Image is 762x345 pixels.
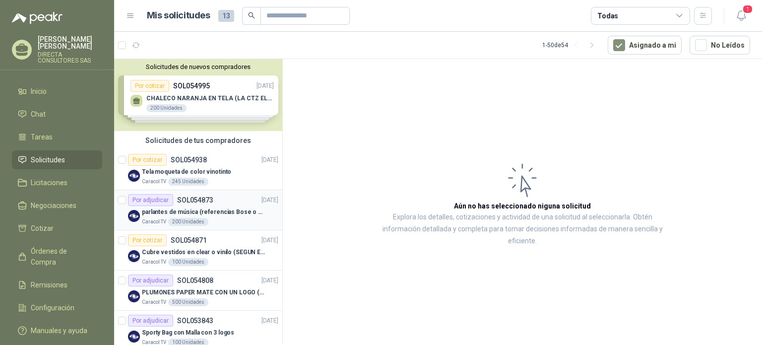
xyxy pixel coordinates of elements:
div: Solicitudes de tus compradores [114,131,282,150]
a: Por cotizarSOL054871[DATE] Company LogoCubre vestidos en clear o vinilo (SEGUN ESPECIFICACIONES D... [114,230,282,271]
img: Company Logo [128,250,140,262]
div: 500 Unidades [168,298,208,306]
a: Licitaciones [12,173,102,192]
p: Cubre vestidos en clear o vinilo (SEGUN ESPECIFICACIONES DEL ADJUNTO) [142,248,265,257]
span: search [248,12,255,19]
p: [DATE] [261,155,278,165]
div: Por cotizar [128,154,167,166]
div: Por adjudicar [128,315,173,327]
button: 1 [732,7,750,25]
a: Por cotizarSOL054938[DATE] Company LogoTela moqueta de color vinotintoCaracol TV245 Unidades [114,150,282,190]
span: Cotizar [31,223,54,234]
button: Solicitudes de nuevos compradores [118,63,278,70]
img: Company Logo [128,331,140,343]
span: Negociaciones [31,200,76,211]
div: 200 Unidades [168,218,208,226]
span: Remisiones [31,279,67,290]
p: [DATE] [261,276,278,285]
p: Caracol TV [142,298,166,306]
span: Configuración [31,302,74,313]
p: SOL053843 [177,317,213,324]
span: Manuales y ayuda [31,325,87,336]
a: Inicio [12,82,102,101]
img: Logo peakr [12,12,63,24]
span: Solicitudes [31,154,65,165]
button: Asignado a mi [608,36,682,55]
p: [DATE] [261,196,278,205]
p: SOL054808 [177,277,213,284]
a: Remisiones [12,276,102,294]
a: Por adjudicarSOL054808[DATE] Company LogoPLUMONES PAPER MATE CON UN LOGO (SEGUN REF.ADJUNTA)Carac... [114,271,282,311]
div: Todas [597,10,618,21]
div: Por cotizar [128,234,167,246]
p: Tela moqueta de color vinotinto [142,167,231,177]
p: parlantes de música (referencias Bose o Alexa) CON MARCACION 1 LOGO (Mas datos en el adjunto) [142,207,265,217]
a: Cotizar [12,219,102,238]
span: 13 [218,10,234,22]
div: 245 Unidades [168,178,208,186]
a: Por adjudicarSOL054873[DATE] Company Logoparlantes de música (referencias Bose o Alexa) CON MARCA... [114,190,282,230]
img: Company Logo [128,170,140,182]
a: Tareas [12,128,102,146]
a: Solicitudes [12,150,102,169]
span: 1 [742,4,753,14]
a: Manuales y ayuda [12,321,102,340]
span: Tareas [31,132,53,142]
button: No Leídos [690,36,750,55]
p: [DATE] [261,316,278,326]
p: Explora los detalles, cotizaciones y actividad de una solicitud al seleccionarla. Obtén informaci... [382,211,663,247]
p: SOL054938 [171,156,207,163]
p: DIRECTA CONSULTORES SAS [38,52,102,64]
div: Por adjudicar [128,275,173,286]
a: Configuración [12,298,102,317]
a: Órdenes de Compra [12,242,102,272]
p: SOL054871 [171,237,207,244]
div: Solicitudes de nuevos compradoresPor cotizarSOL054995[DATE] CHALECO NARANJA EN TELA (LA CTZ ELEGI... [114,59,282,131]
h3: Aún no has seleccionado niguna solicitud [454,201,591,211]
p: Sporty Bag con Malla con 3 logos [142,328,234,338]
p: PLUMONES PAPER MATE CON UN LOGO (SEGUN REF.ADJUNTA) [142,288,265,297]
span: Inicio [31,86,47,97]
a: Negociaciones [12,196,102,215]
div: 100 Unidades [168,258,208,266]
span: Órdenes de Compra [31,246,93,268]
img: Company Logo [128,290,140,302]
p: SOL054873 [177,197,213,204]
img: Company Logo [128,210,140,222]
p: [PERSON_NAME] [PERSON_NAME] [38,36,102,50]
a: Chat [12,105,102,124]
p: Caracol TV [142,218,166,226]
h1: Mis solicitudes [147,8,210,23]
div: 1 - 50 de 54 [542,37,600,53]
span: Chat [31,109,46,120]
div: Por adjudicar [128,194,173,206]
p: Caracol TV [142,258,166,266]
span: Licitaciones [31,177,67,188]
p: [DATE] [261,236,278,245]
p: Caracol TV [142,178,166,186]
